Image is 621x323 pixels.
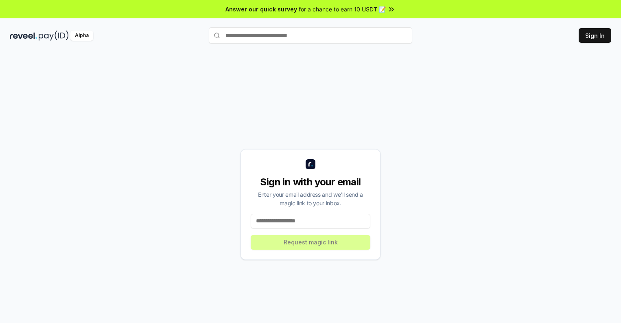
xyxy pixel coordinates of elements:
[225,5,297,13] span: Answer our quick survey
[10,31,37,41] img: reveel_dark
[39,31,69,41] img: pay_id
[299,5,386,13] span: for a chance to earn 10 USDT 📝
[251,190,370,207] div: Enter your email address and we’ll send a magic link to your inbox.
[579,28,611,43] button: Sign In
[306,159,315,169] img: logo_small
[70,31,93,41] div: Alpha
[251,176,370,189] div: Sign in with your email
